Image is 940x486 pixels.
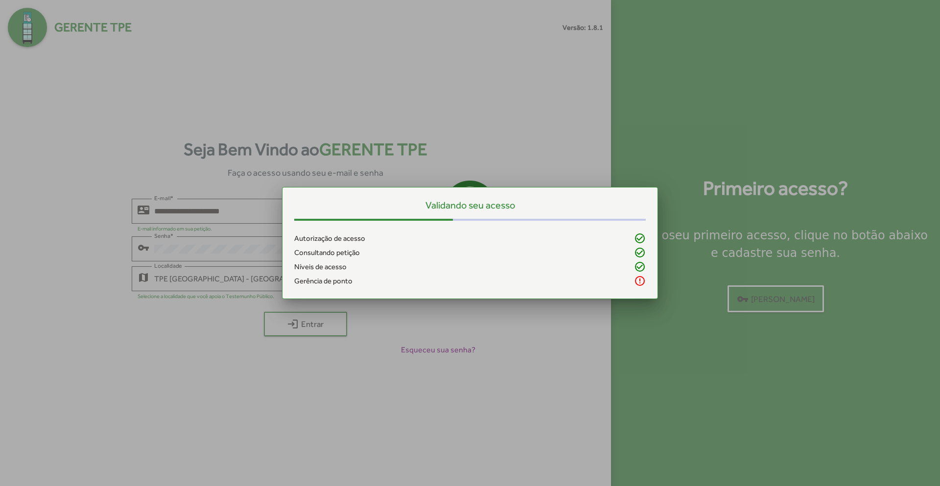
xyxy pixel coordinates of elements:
mat-icon: check_circle_outline [634,232,646,244]
h5: Validando seu acesso [294,199,646,211]
span: Níveis de acesso [294,261,347,273]
span: Autorização de acesso [294,233,365,244]
span: Consultando petição [294,247,360,258]
mat-icon: error_outline [634,275,646,287]
mat-icon: check_circle_outline [634,247,646,258]
span: Gerência de ponto [294,276,352,287]
mat-icon: check_circle_outline [634,261,646,273]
